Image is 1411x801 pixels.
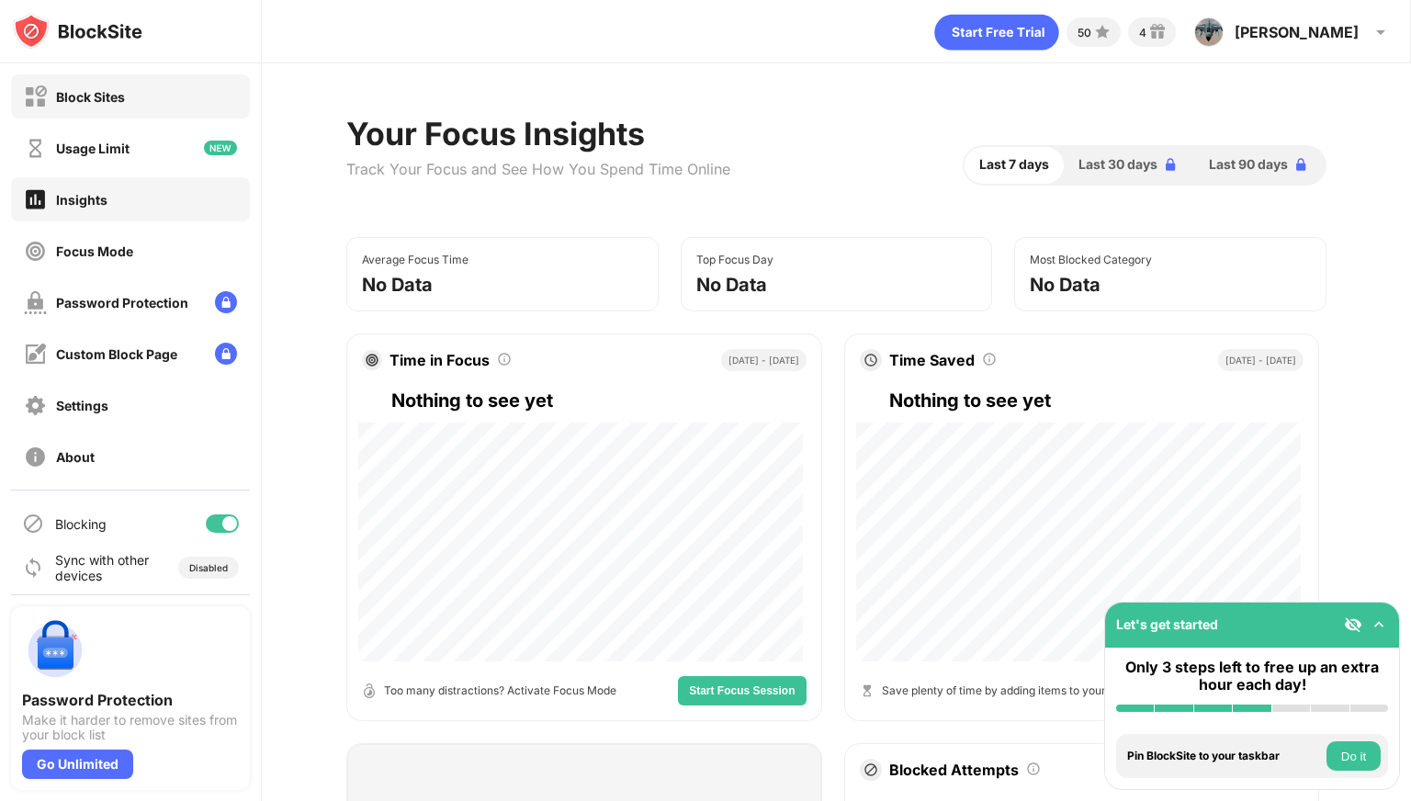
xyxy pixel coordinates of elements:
div: 50 [1078,26,1091,39]
img: block-icon.svg [864,762,878,777]
div: No Data [696,274,767,296]
img: lock-blue.svg [1292,155,1310,174]
span: Start Focus Session [689,685,795,696]
div: About [56,449,95,465]
div: Time in Focus [389,351,490,369]
div: Make it harder to remove sites from your block list [22,713,239,742]
img: tooltip.svg [497,352,512,367]
div: Average Focus Time [362,253,468,266]
div: Go Unlimited [22,750,133,779]
img: ACg8ocL0VNLOlU_qKHgMSSo4xEYzn6Ke5SJYQofr-i6Y98b4SgoWsh8=s96-c [1194,17,1224,47]
div: Most Blocked Category [1030,253,1152,266]
img: time-usage-off.svg [24,137,47,160]
div: Password Protection [56,295,188,310]
img: clock.svg [864,353,878,367]
img: open-timer.svg [362,683,377,698]
div: Sync with other devices [55,552,150,583]
div: Disabled [189,562,228,573]
div: Only 3 steps left to free up an extra hour each day! [1116,659,1388,694]
img: hourglass.svg [860,683,875,698]
div: Top Focus Day [696,253,773,266]
div: 4 [1139,26,1146,39]
img: lock-blue.svg [1161,155,1180,174]
img: target.svg [366,354,378,367]
img: sync-icon.svg [22,557,44,579]
div: Pin BlockSite to your taskbar [1127,750,1322,762]
div: Insights [56,192,107,208]
span: Last 7 days [979,154,1049,175]
img: blocking-icon.svg [22,513,44,535]
img: focus-off.svg [24,240,47,263]
div: Save plenty of time by adding items to your list [882,682,1123,699]
button: Do it [1326,741,1381,771]
img: push-password-protection.svg [22,617,88,683]
div: Focus Mode [56,243,133,259]
img: about-off.svg [24,446,47,468]
img: new-icon.svg [204,141,237,155]
div: Password Protection [22,691,239,709]
img: tooltip.svg [1026,762,1041,776]
div: [DATE] - [DATE] [721,349,807,371]
img: eye-not-visible.svg [1344,615,1362,634]
img: omni-setup-toggle.svg [1370,615,1388,634]
div: Usage Limit [56,141,130,156]
span: Last 90 days [1209,154,1288,175]
div: [DATE] - [DATE] [1218,349,1304,371]
div: animation [934,14,1059,51]
img: reward-small.svg [1146,21,1168,43]
div: No Data [362,274,433,296]
div: Blocked Attempts [889,761,1019,779]
img: block-off.svg [24,85,47,108]
div: Let's get started [1116,616,1218,632]
img: customize-block-page-off.svg [24,343,47,366]
img: logo-blocksite.svg [13,13,142,50]
img: points-small.svg [1091,21,1113,43]
div: Too many distractions? Activate Focus Mode [384,682,616,699]
div: [PERSON_NAME] [1235,23,1359,41]
div: Nothing to see yet [889,386,1304,415]
img: lock-menu.svg [215,291,237,313]
div: Your Focus Insights [346,115,730,152]
button: Start Focus Session [678,676,806,705]
img: insights-on.svg [24,187,47,211]
img: lock-menu.svg [215,343,237,365]
img: settings-off.svg [24,394,47,417]
div: Custom Block Page [56,346,177,362]
div: No Data [1030,274,1101,296]
div: Track Your Focus and See How You Spend Time Online [346,160,730,178]
img: tooltip.svg [982,352,997,367]
div: Block Sites [56,89,125,105]
div: Time Saved [889,351,975,369]
div: Nothing to see yet [391,386,806,415]
div: Blocking [55,516,107,532]
div: Settings [56,398,108,413]
span: Last 30 days [1078,154,1157,175]
img: password-protection-off.svg [24,291,47,314]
